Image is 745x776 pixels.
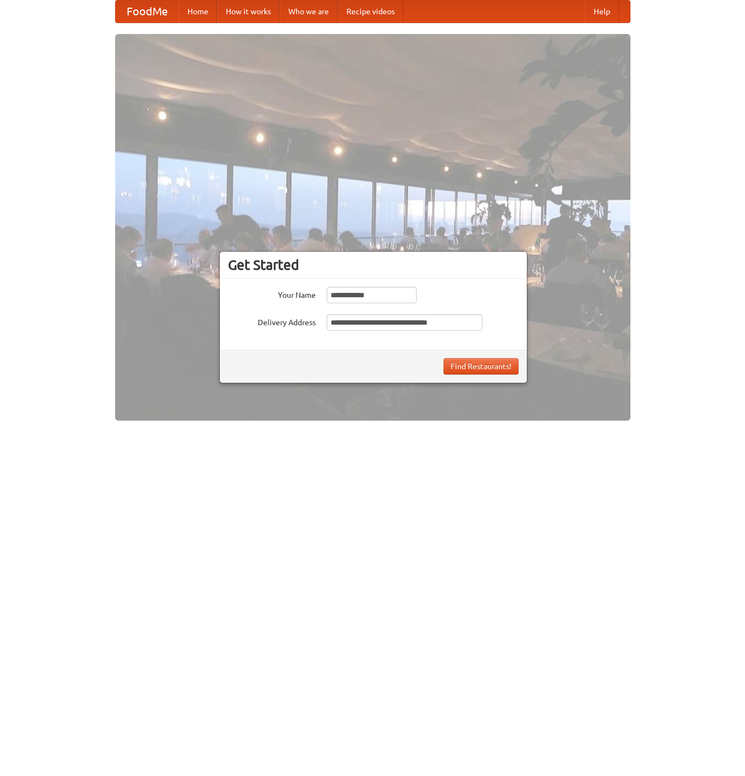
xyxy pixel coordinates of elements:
label: Delivery Address [228,314,316,328]
button: Find Restaurants! [443,358,519,375]
a: Recipe videos [338,1,403,22]
a: Home [179,1,217,22]
a: How it works [217,1,280,22]
a: Who we are [280,1,338,22]
a: FoodMe [116,1,179,22]
label: Your Name [228,287,316,301]
a: Help [585,1,619,22]
h3: Get Started [228,257,519,273]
